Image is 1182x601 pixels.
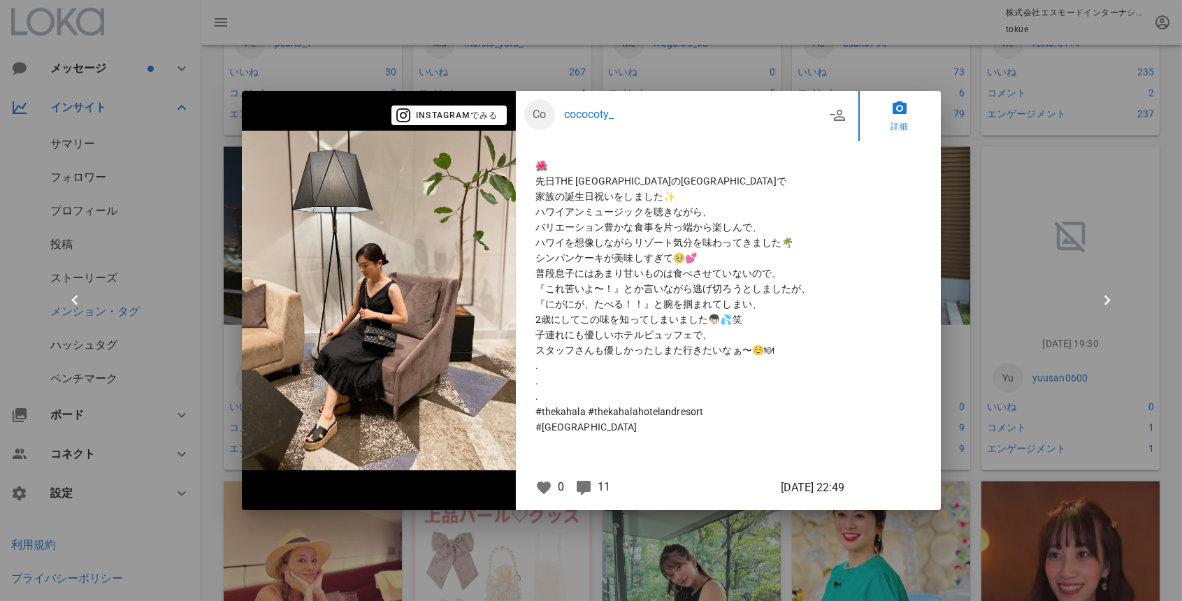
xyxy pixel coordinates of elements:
span: #[GEOGRAPHIC_DATA] [535,419,839,435]
span: ハワイアンミュージックを聴きながら、 [535,204,839,219]
span: 先日THE [GEOGRAPHIC_DATA]の[GEOGRAPHIC_DATA]で [535,173,839,189]
span: シンパンケーキが美味しすぎて🥹💕 [535,250,839,266]
span: 2歳にしてこの味を知ってしまいました👦🏻💦笑 [535,312,839,327]
span: 11 [598,480,610,493]
span: . [535,358,839,373]
span: ハワイを想像しながらリゾート気分を味わってきました🌴 [535,235,839,250]
a: 詳細 [858,91,941,141]
span: . [535,389,839,404]
span: 家族の誕生日祝いをしました✨ [535,189,839,204]
span: 『にがにが、たべる！！』と腕を掴まれてしまい、 [535,296,839,312]
span: スタッフさんも優しかったしまた行きたいなぁ〜☺️🍽 [535,342,839,358]
span: 普段息子にはあまり甘いものは食べさせていないので、 [535,266,839,281]
span: バリエーション豊かな食事を片っ端から楽しんで、 [535,219,839,235]
span: 🌺 [535,158,839,173]
span: Instagramでみる [400,109,498,122]
span: [DATE] 22:49 [781,479,844,496]
button: Instagramでみる [391,106,507,125]
span: 0 [558,480,564,493]
span: 子連れにも優しいホテルビュッフェで、 [535,327,839,342]
img: 1409545448983032_529306699534628_5343576829605398380_n.jpg [242,131,516,471]
a: Instagramでみる [391,108,507,121]
span: #thekahala #thekahalahotelandresort [535,404,839,419]
a: Co [524,99,555,130]
span: 『これ苦いよ〜！』とか言いながら逃げ切ろうとしましたが、 [535,281,839,296]
span: . [535,373,839,389]
a: cococoty_ [564,106,825,123]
